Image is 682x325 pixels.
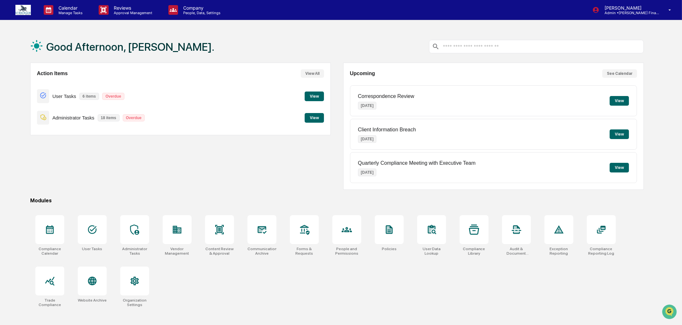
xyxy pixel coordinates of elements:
[98,114,120,121] p: 18 items
[44,119,82,131] a: 🗄️Attestations
[47,123,52,128] div: 🗄️
[52,115,94,120] p: Administrator Tasks
[358,93,414,99] p: Correspondence Review
[53,5,86,11] p: Calendar
[163,247,192,256] div: Vendor Management
[37,71,68,76] h2: Action Items
[305,114,324,120] a: View
[610,96,629,106] button: View
[358,102,377,110] p: [DATE]
[35,247,64,256] div: Compliance Calendar
[64,150,78,155] span: Pylon
[6,35,19,48] img: Greenboard
[22,97,81,102] div: We're available if you need us!
[205,247,234,256] div: Content Review & Approval
[587,247,616,256] div: Compliance Reporting Log
[6,135,12,140] div: 🔎
[109,92,117,100] button: Start new chat
[82,247,102,251] div: User Tasks
[305,113,324,123] button: View
[45,150,78,155] a: Powered byPylon
[502,247,531,256] div: Audit & Document Logs
[120,247,149,256] div: Administrator Tasks
[178,5,224,11] p: Company
[599,5,659,11] p: [PERSON_NAME]
[4,119,44,131] a: 🖐️Preclearance
[30,198,644,204] div: Modules
[120,298,149,307] div: Organization Settings
[102,93,124,100] p: Overdue
[35,298,64,307] div: Trade Compliance
[6,123,12,128] div: 🖐️
[4,132,43,143] a: 🔎Data Lookup
[358,169,377,176] p: [DATE]
[22,90,105,97] div: Start new chat
[358,127,416,133] p: Client Information Breach
[123,114,145,121] p: Overdue
[358,135,377,143] p: [DATE]
[301,69,324,78] button: View All
[53,11,86,15] p: Manage Tasks
[78,298,107,303] div: Website Archive
[13,134,40,141] span: Data Lookup
[13,122,41,128] span: Preclearance
[417,247,446,256] div: User Data Lookup
[178,11,224,15] p: People, Data, Settings
[382,247,397,251] div: Policies
[305,93,324,99] a: View
[290,247,319,256] div: Forms & Requests
[52,93,76,99] p: User Tasks
[544,247,573,256] div: Exception Reporting
[247,247,276,256] div: Communications Archive
[46,40,214,53] h1: Good Afternoon, [PERSON_NAME].
[53,122,80,128] span: Attestations
[79,93,99,100] p: 6 items
[610,129,629,139] button: View
[109,5,156,11] p: Reviews
[358,160,476,166] p: Quarterly Compliance Meeting with Executive Team
[602,69,637,78] button: See Calendar
[610,163,629,172] button: View
[6,90,18,102] img: 1746055101610-c473b297-6a78-478c-a979-82029cc54cd1
[661,304,679,321] iframe: Open customer support
[332,247,361,256] div: People and Permissions
[15,5,31,15] img: logo
[599,11,659,15] p: Admin • [PERSON_NAME] Financial Group
[350,71,375,76] h2: Upcoming
[6,55,117,65] p: How can we help?
[305,92,324,101] button: View
[460,247,489,256] div: Compliance Library
[109,11,156,15] p: Approval Management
